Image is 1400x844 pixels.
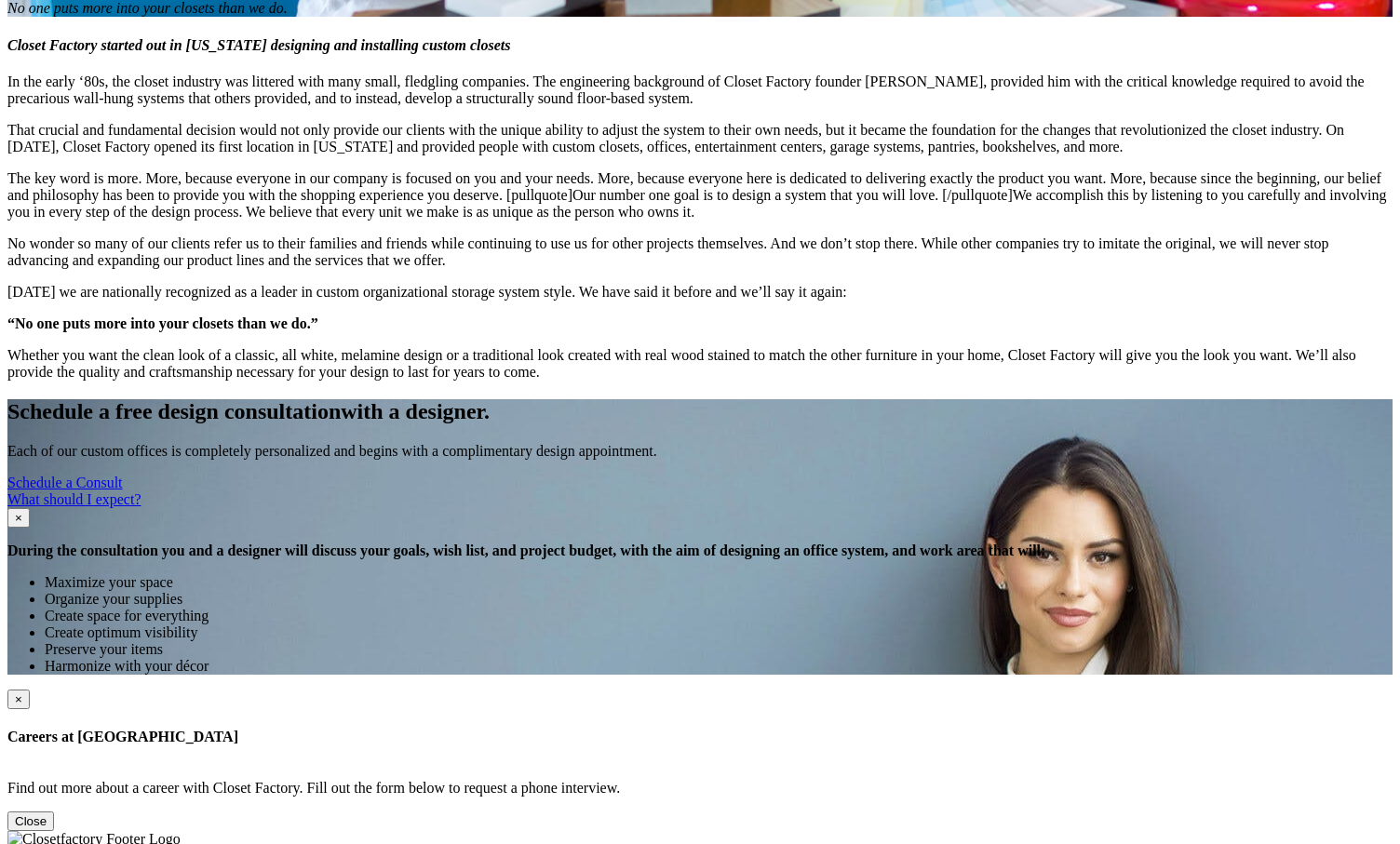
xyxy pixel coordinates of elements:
[7,347,1393,381] p: Whether you want the clean look of a classic, all white, melamine design or a traditional look cr...
[7,74,1393,107] p: In the early ‘80s, the closet industry was littered with many small, fledgling companies. The eng...
[7,315,318,331] strong: “No one puts more into your closets than we do.”
[7,729,1393,745] h4: Careers at [GEOGRAPHIC_DATA]
[341,399,490,423] span: with a designer.
[7,443,1393,460] p: Each of our custom offices is completely personalized and begins with a complimentary design appo...
[45,591,1393,608] li: Organize your supplies
[15,692,22,706] span: ×
[7,780,1393,797] p: Find out more about a career with Closet Factory. Fill out the form below to request a phone inte...
[7,122,1393,155] p: That crucial and fundamental decision would not only provide our clients with the unique ability ...
[7,475,123,490] a: Schedule a Consult
[7,491,141,507] a: What should I expect?
[7,690,30,709] button: Close
[7,508,30,528] button: Close
[45,624,1393,641] li: Create optimum visibility
[15,511,22,525] span: ×
[7,170,1393,221] p: The key word is more. More, because everyone in our company is focused on you and your needs. Mor...
[7,284,1393,301] p: [DATE] we are nationally recognized as a leader in custom organizational storage system style. We...
[45,574,1393,591] li: Maximize your space
[45,608,1393,624] li: Create space for everything
[45,658,1393,675] li: Harmonize with your décor
[7,543,1045,558] strong: During the consultation you and a designer will discuss your goals, wish list, and project budget...
[7,37,511,53] strong: Closet Factory started out in [US_STATE] designing and installing custom closets
[7,235,1393,269] p: No wonder so many of our clients refer us to their families and friends while continuing to use u...
[45,641,1393,658] li: Preserve your items
[7,811,54,831] button: Close
[7,399,1393,424] h2: Schedule a free design consultation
